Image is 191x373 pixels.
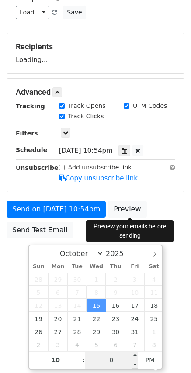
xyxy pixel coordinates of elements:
span: October 13, 2025 [48,299,67,312]
strong: Schedule [16,146,47,153]
span: October 10, 2025 [125,286,144,299]
span: October 29, 2025 [87,325,106,338]
strong: Unsubscribe [16,164,59,171]
span: October 30, 2025 [106,325,125,338]
span: October 9, 2025 [106,286,125,299]
span: October 11, 2025 [144,286,163,299]
span: October 27, 2025 [48,325,67,338]
span: October 15, 2025 [87,299,106,312]
span: October 25, 2025 [144,312,163,325]
span: November 4, 2025 [67,338,87,351]
label: Track Opens [68,101,106,111]
span: October 26, 2025 [29,325,49,338]
span: October 5, 2025 [29,286,49,299]
span: November 8, 2025 [144,338,163,351]
label: Track Clicks [68,112,104,121]
h5: Advanced [16,87,175,97]
span: Mon [48,264,67,269]
span: October 21, 2025 [67,312,87,325]
span: Click to toggle [138,351,162,369]
span: October 18, 2025 [144,299,163,312]
iframe: Chat Widget [147,331,191,373]
span: September 30, 2025 [67,273,87,286]
span: October 1, 2025 [87,273,106,286]
a: Load... [16,6,49,19]
a: Send Test Email [7,222,73,238]
span: [DATE] 10:54pm [59,147,113,155]
span: October 14, 2025 [67,299,87,312]
span: November 7, 2025 [125,338,144,351]
span: October 28, 2025 [67,325,87,338]
input: Minute [85,351,138,369]
span: November 1, 2025 [144,325,163,338]
span: November 3, 2025 [48,338,67,351]
div: Preview your emails before sending [86,220,174,242]
span: Thu [106,264,125,269]
span: October 4, 2025 [144,273,163,286]
strong: Filters [16,130,38,137]
span: October 22, 2025 [87,312,106,325]
div: 聊天小组件 [147,331,191,373]
h5: Recipients [16,42,175,52]
label: Add unsubscribe link [68,163,132,172]
strong: Tracking [16,103,45,110]
span: October 12, 2025 [29,299,49,312]
span: : [82,351,85,369]
a: Preview [108,201,146,218]
a: Send on [DATE] 10:54pm [7,201,106,218]
span: September 29, 2025 [48,273,67,286]
span: October 23, 2025 [106,312,125,325]
label: UTM Codes [133,101,167,111]
span: Sat [144,264,163,269]
span: November 2, 2025 [29,338,49,351]
span: Wed [87,264,106,269]
span: October 19, 2025 [29,312,49,325]
span: November 5, 2025 [87,338,106,351]
span: Tue [67,264,87,269]
span: October 6, 2025 [48,286,67,299]
input: Year [104,249,135,258]
span: October 31, 2025 [125,325,144,338]
a: Copy unsubscribe link [59,174,138,182]
span: October 3, 2025 [125,273,144,286]
input: Hour [29,351,83,369]
span: October 8, 2025 [87,286,106,299]
span: Sun [29,264,49,269]
span: October 16, 2025 [106,299,125,312]
span: October 7, 2025 [67,286,87,299]
span: October 2, 2025 [106,273,125,286]
span: November 6, 2025 [106,338,125,351]
span: September 28, 2025 [29,273,49,286]
button: Save [63,6,86,19]
span: October 17, 2025 [125,299,144,312]
span: October 24, 2025 [125,312,144,325]
div: Loading... [16,42,175,65]
span: October 20, 2025 [48,312,67,325]
span: Fri [125,264,144,269]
